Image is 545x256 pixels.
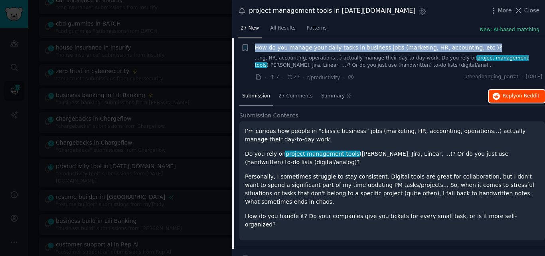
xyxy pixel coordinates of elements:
[245,212,539,229] p: How do you handle it? Do your companies give you tickets for every small task, or is it more self...
[285,151,360,157] span: project management tools
[480,26,539,34] button: New: AI-based matching
[514,6,539,15] button: Close
[524,6,539,15] span: Close
[269,73,279,81] span: 7
[516,93,539,99] span: on Reddit
[304,22,330,38] a: Patterns
[255,44,502,52] a: How do you manage your daily tasks in business jobs (marketing, HR, accounting, etc.)?
[265,73,266,81] span: ·
[343,73,344,81] span: ·
[498,6,512,15] span: More
[307,25,327,32] span: Patterns
[302,73,304,81] span: ·
[278,93,313,100] span: 27 Comments
[255,55,529,68] span: project management tools
[521,73,523,81] span: ·
[267,22,298,38] a: All Results
[239,111,298,120] span: Submission Contents
[321,93,345,100] span: Summary
[241,25,259,32] span: 27 New
[255,55,543,69] a: ...ng, HR, accounting, operations…) actually manage their day-to-day work. Do you rely onproject ...
[307,75,340,80] span: r/productivity
[490,6,512,15] button: More
[245,150,539,167] p: Do you rely on ([PERSON_NAME], Jira, Linear, ...)? Or do you just use (handwritten) to-do lists (...
[503,93,539,100] span: Reply
[489,90,545,103] button: Replyon Reddit
[270,25,295,32] span: All Results
[464,73,519,81] span: u/headbanging_parrot
[526,73,542,81] span: [DATE]
[245,127,539,144] p: I’m curious how people in “classic business” jobs (marketing, HR, accounting, operations…) actual...
[282,73,284,81] span: ·
[245,173,539,206] p: Personally, I sometimes struggle to stay consistent. Digital tools are great for collaboration, b...
[242,93,270,100] span: Submission
[238,22,262,38] a: 27 New
[286,73,300,81] span: 27
[249,6,415,16] div: project management tools in [DATE][DOMAIN_NAME]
